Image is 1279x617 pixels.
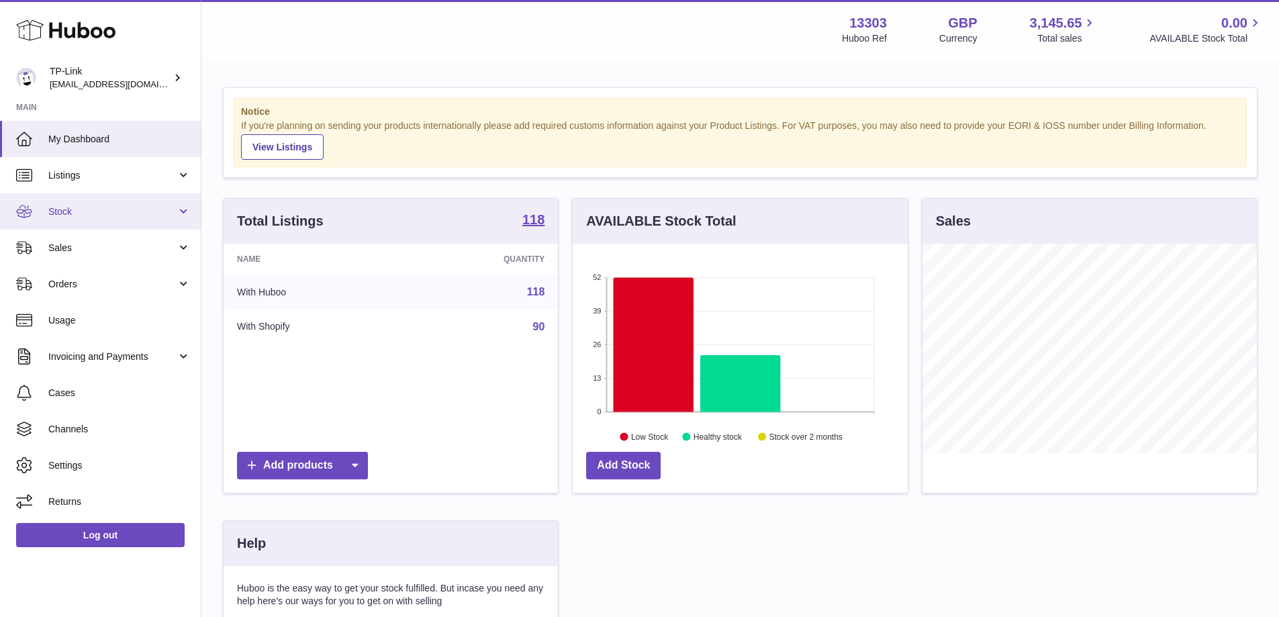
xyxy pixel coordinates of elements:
span: [EMAIL_ADDRESS][DOMAIN_NAME] [50,79,197,89]
span: Stock [48,205,177,218]
text: Healthy stock [694,432,743,441]
span: Returns [48,495,191,508]
span: Usage [48,314,191,327]
a: 118 [527,286,545,297]
div: Huboo Ref [842,32,887,45]
span: AVAILABLE Stock Total [1149,32,1263,45]
img: gaby.chen@tp-link.com [16,68,36,88]
span: Sales [48,242,177,254]
h3: Help [237,534,266,553]
text: 13 [594,374,602,382]
a: 118 [522,213,544,229]
a: Add products [237,452,368,479]
th: Name [224,244,404,275]
div: TP-Link [50,65,171,91]
div: Currency [939,32,978,45]
a: Add Stock [586,452,661,479]
span: 3,145.65 [1030,14,1082,32]
span: Channels [48,423,191,436]
a: Log out [16,523,185,547]
a: View Listings [241,134,324,160]
text: 26 [594,340,602,348]
strong: 13303 [849,14,887,32]
h3: AVAILABLE Stock Total [586,212,736,230]
span: Settings [48,459,191,472]
strong: GBP [948,14,977,32]
a: 3,145.65 Total sales [1030,14,1098,45]
a: 0.00 AVAILABLE Stock Total [1149,14,1263,45]
text: 39 [594,307,602,315]
span: Total sales [1037,32,1097,45]
h3: Total Listings [237,212,324,230]
a: 90 [533,321,545,332]
p: Huboo is the easy way to get your stock fulfilled. But incase you need any help here's our ways f... [237,582,544,608]
strong: Notice [241,105,1239,118]
span: Invoicing and Payments [48,350,177,363]
text: Stock over 2 months [769,432,843,441]
text: 0 [598,408,602,416]
td: With Huboo [224,275,404,310]
div: If you're planning on sending your products internationally please add required customs informati... [241,120,1239,160]
th: Quantity [404,244,559,275]
span: 0.00 [1221,14,1247,32]
text: 52 [594,273,602,281]
span: My Dashboard [48,133,191,146]
span: Listings [48,169,177,182]
span: Cases [48,387,191,399]
span: Orders [48,278,177,291]
text: Low Stock [631,432,669,441]
td: With Shopify [224,310,404,344]
h3: Sales [936,212,971,230]
strong: 118 [522,213,544,226]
